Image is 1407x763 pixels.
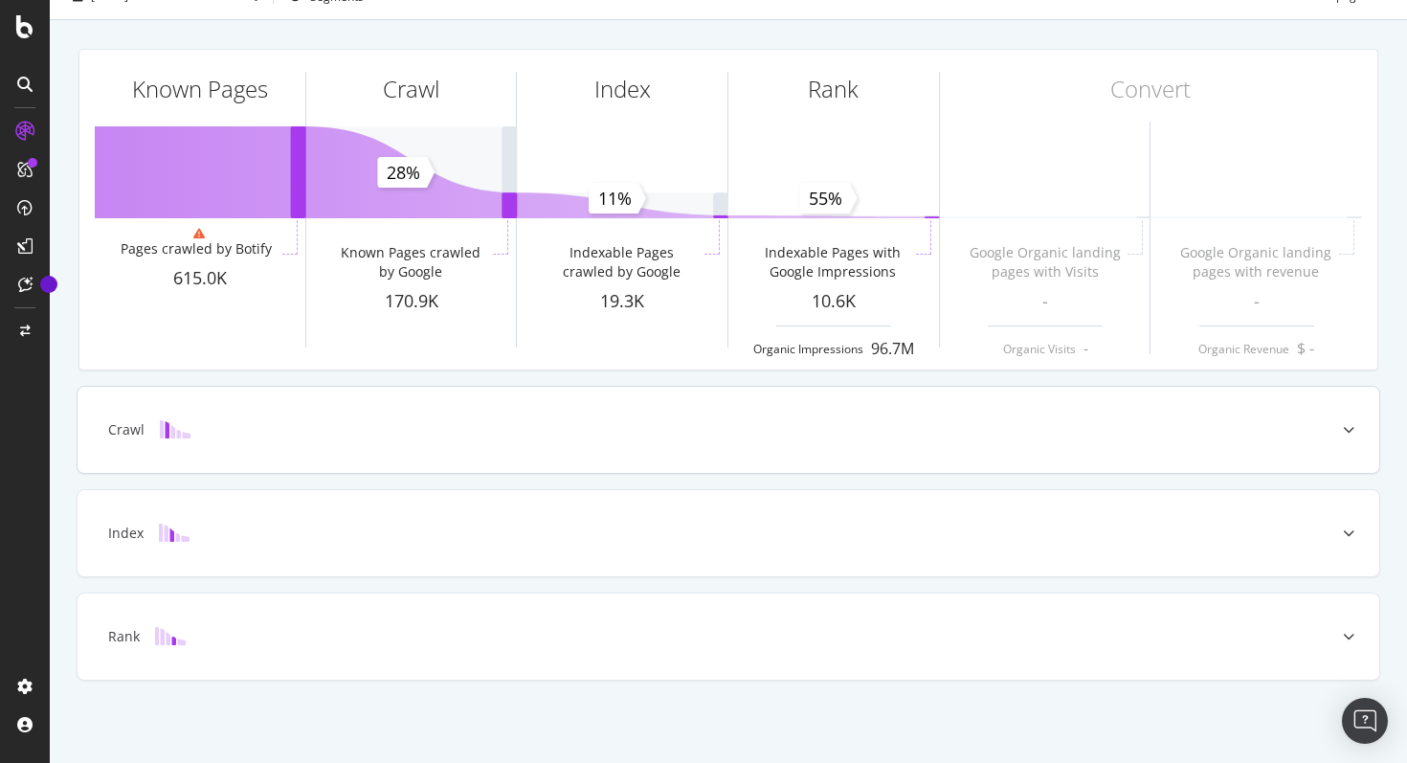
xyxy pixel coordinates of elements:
div: Index [594,73,651,105]
div: Known Pages [132,73,268,105]
div: Indexable Pages with Google Impressions [754,243,912,281]
div: Open Intercom Messenger [1342,698,1388,744]
div: 170.9K [306,289,517,314]
img: block-icon [155,627,186,645]
div: Crawl [383,73,439,105]
div: 615.0K [95,266,305,291]
div: Crawl [108,420,145,439]
div: Indexable Pages crawled by Google [543,243,701,281]
div: Tooltip anchor [40,276,57,293]
img: block-icon [159,524,190,542]
div: Organic Impressions [753,341,863,357]
div: Index [108,524,144,543]
img: block-icon [160,420,190,438]
div: 10.6K [728,289,939,314]
div: 19.3K [517,289,727,314]
div: Rank [108,627,140,646]
div: 96.7M [871,338,914,360]
div: Pages crawled by Botify [121,239,272,258]
div: Rank [808,73,859,105]
div: Known Pages crawled by Google [332,243,490,281]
